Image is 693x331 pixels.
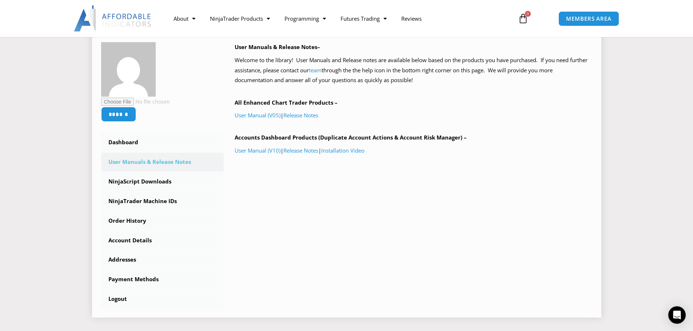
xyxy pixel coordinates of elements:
a: Order History [101,211,224,230]
p: | | [235,146,592,156]
a: Addresses [101,250,224,269]
a: NinjaTrader Machine IDs [101,192,224,211]
img: LogoAI | Affordable Indicators – NinjaTrader [74,5,152,32]
span: 0 [525,11,531,17]
a: About [166,10,203,27]
a: Account Details [101,231,224,250]
a: NinjaScript Downloads [101,172,224,191]
a: User Manual (V05) [235,112,280,119]
nav: Account pages [101,133,224,308]
a: Programming [277,10,333,27]
a: Futures Trading [333,10,394,27]
a: Payment Methods [101,270,224,289]
a: MEMBERS AREA [558,11,619,26]
div: Open Intercom Messenger [668,306,686,324]
nav: Menu [166,10,510,27]
a: Logout [101,290,224,308]
a: Reviews [394,10,429,27]
a: team [309,66,322,74]
b: All Enhanced Chart Trader Products – [235,99,338,106]
a: Release Notes [283,147,318,154]
p: Welcome to the library! User Manuals and Release notes are available below based on the products ... [235,55,592,86]
span: MEMBERS AREA [566,16,612,21]
a: Release Notes [283,112,318,119]
a: User Manuals & Release Notes [101,153,224,171]
b: Accounts Dashboard Products (Duplicate Account Actions & Account Risk Manager) – [235,134,467,141]
b: User Manuals & Release Notes– [235,43,320,51]
a: Installation Video [321,147,365,154]
img: 2e59f2be4df428d06d0c4dcb75ad57e77c5efc2356219de4b4dc642d147c8793 [101,42,156,97]
p: | [235,110,592,121]
a: NinjaTrader Products [203,10,277,27]
a: 0 [507,8,539,29]
a: User Manual (V10) [235,147,280,154]
a: Dashboard [101,133,224,152]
